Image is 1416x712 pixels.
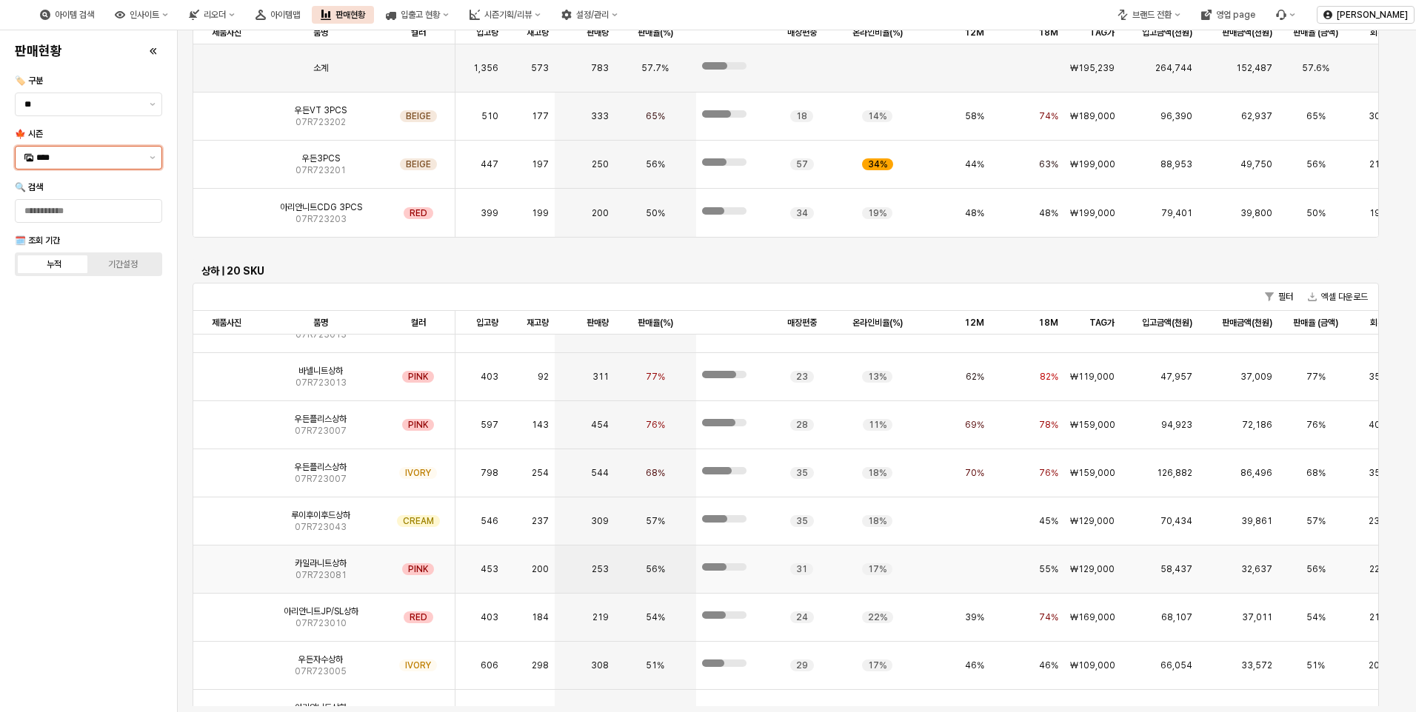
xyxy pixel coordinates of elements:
div: 리오더 [180,6,244,24]
span: 재고량 [527,27,549,38]
span: 236% [1369,515,1393,527]
h4: 판매현황 [15,44,62,58]
span: 온라인비율(%) [852,27,903,38]
button: 영업 page [1192,6,1264,24]
div: 기간설정 [108,259,138,269]
span: 바넬니트상하 [298,365,343,377]
span: 69% [965,419,984,431]
div: 시즌기획/리뷰 [484,10,532,20]
span: 76% [1039,467,1058,479]
span: 품명 [313,27,328,38]
span: 92 [538,371,549,383]
span: 품명 [313,317,328,329]
span: 798 [481,467,498,479]
span: 56% [1306,158,1326,170]
div: 입출고 현황 [401,10,440,20]
span: 39,861 [1241,515,1272,527]
span: 76% [1306,419,1326,431]
span: 판매율(%) [638,27,673,38]
span: 57 [796,158,808,170]
span: 우든VT 3PCS [295,104,347,116]
div: 입출고 현황 [377,6,458,24]
span: 200 [532,563,549,575]
span: 37,009 [1240,371,1272,383]
span: 07R723010 [295,617,347,629]
span: 77% [1306,371,1326,383]
span: ₩189,000 [1070,110,1115,122]
span: 308 [591,659,609,671]
span: 54% [646,611,665,623]
span: 12M [964,317,984,329]
span: 88,953 [1160,158,1192,170]
div: 영업 page [1216,10,1255,20]
div: 누적 [47,259,61,269]
div: 아이템 검색 [31,6,103,24]
span: 07R723005 [295,665,347,677]
span: 07R723202 [295,116,346,128]
span: ₩119,000 [1070,371,1115,383]
span: 07R723007 [295,425,347,437]
span: 34 [796,207,808,219]
span: 57.7% [641,62,669,74]
span: ₩159,000 [1070,467,1115,479]
span: 48% [965,207,984,219]
span: 54% [1306,611,1326,623]
span: 177 [532,110,549,122]
button: 브랜드 전환 [1109,6,1189,24]
button: 판매현황 [312,6,374,24]
main: App Frame [178,30,1416,712]
span: 매장편중 [787,317,817,329]
span: 309 [591,515,609,527]
span: 입고량 [476,27,498,38]
span: 23 [796,371,808,383]
span: 19% [868,207,886,219]
span: 입고금액(천원) [1142,27,1192,38]
span: 47,957 [1160,371,1192,383]
span: 74% [1039,110,1058,122]
span: 253 [592,563,609,575]
span: 197 [532,158,549,170]
span: 70,434 [1160,515,1192,527]
span: 56% [1306,563,1326,575]
span: 94,923 [1161,419,1192,431]
span: 304% [1369,110,1394,122]
span: 56% [646,158,665,170]
span: 판매율(%) [638,317,673,329]
span: 07R723201 [295,164,346,176]
h6: 상하 | 20 SKU [201,264,1370,278]
button: [PERSON_NAME] [1317,6,1415,24]
span: PINK [408,419,428,431]
span: 219% [1369,158,1393,170]
span: 우든자수상하 [298,654,343,665]
span: 212% [1369,611,1392,623]
span: 판매량 [587,317,609,329]
span: 🏷️ 구분 [15,75,43,86]
span: BEIGE [406,110,431,122]
span: 33,572 [1241,659,1272,671]
span: ₩129,000 [1070,563,1115,575]
span: 50% [646,207,665,219]
span: 264,744 [1155,62,1192,74]
span: 63% [1039,158,1058,170]
span: 74% [1039,611,1058,623]
span: 07R723043 [295,521,347,533]
span: 62% [966,371,984,383]
span: 68,107 [1161,611,1192,623]
span: 31 [796,563,807,575]
span: 192% [1369,207,1393,219]
span: 152,487 [1236,62,1272,74]
span: RED [410,611,427,623]
span: ₩169,000 [1070,611,1115,623]
span: 입고금액(천원) [1142,317,1192,329]
span: 56% [646,563,665,575]
span: 18 [796,110,807,122]
span: 58% [965,110,984,122]
span: 07R723013 [295,377,347,389]
span: 🗓️ 조회 기간 [15,235,60,246]
span: 재고량 [527,317,549,329]
span: 606 [481,659,498,671]
span: 매장편중 [787,27,817,38]
span: 37,011 [1242,611,1272,623]
span: 24 [796,611,808,623]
